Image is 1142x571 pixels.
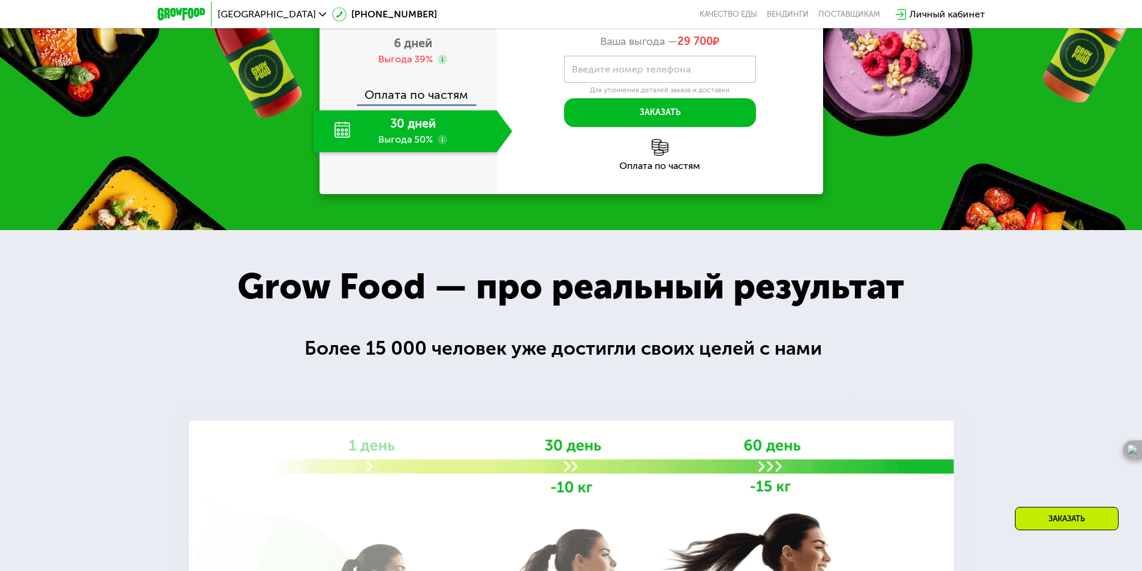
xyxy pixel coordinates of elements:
[909,7,985,22] div: Личный кабинет
[211,259,930,313] div: Grow Food — про реальный результат
[818,10,880,19] div: поставщикам
[767,10,809,19] a: Вендинги
[677,35,713,48] span: 29 700
[218,10,316,19] span: [GEOGRAPHIC_DATA]
[1128,445,1137,456] img: chapaDark.svg
[321,77,497,104] div: Оплата по частям
[572,66,691,72] label: Введите номер телефона
[497,35,823,49] div: Ваша выгода —
[378,53,433,66] div: Выгода 39%
[394,36,432,50] span: 6 дней
[564,98,756,127] button: Заказать
[700,10,757,19] a: Качество еды
[652,139,668,156] img: l6xcnZfty9opOoJh.png
[332,7,437,22] a: [PHONE_NUMBER]
[677,35,719,49] span: ₽
[564,86,756,95] div: Для уточнения деталей заказа и доставки
[305,334,837,363] div: Более 15 000 человек уже достигли своих целей с нами
[1015,507,1119,530] div: Заказать
[497,161,823,171] div: Оплата по частям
